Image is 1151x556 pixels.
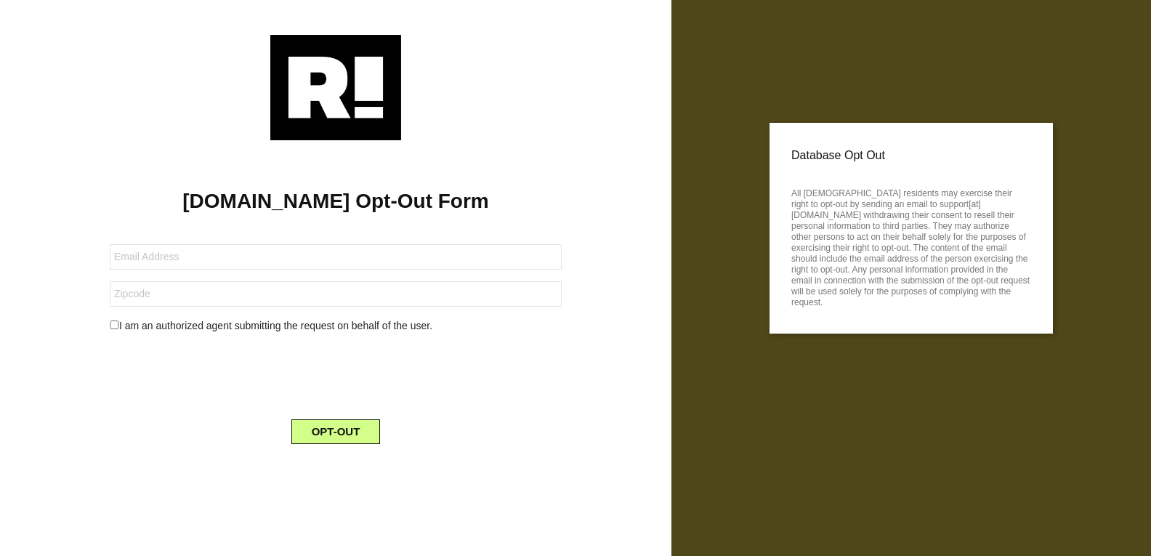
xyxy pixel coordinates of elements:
input: Email Address [110,244,562,270]
img: Retention.com [270,35,401,140]
div: I am an authorized agent submitting the request on behalf of the user. [99,318,573,334]
h1: [DOMAIN_NAME] Opt-Out Form [22,189,650,214]
input: Zipcode [110,281,562,307]
p: Database Opt Out [791,145,1031,166]
p: All [DEMOGRAPHIC_DATA] residents may exercise their right to opt-out by sending an email to suppo... [791,184,1031,308]
iframe: reCAPTCHA [225,345,446,402]
button: OPT-OUT [291,419,381,444]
